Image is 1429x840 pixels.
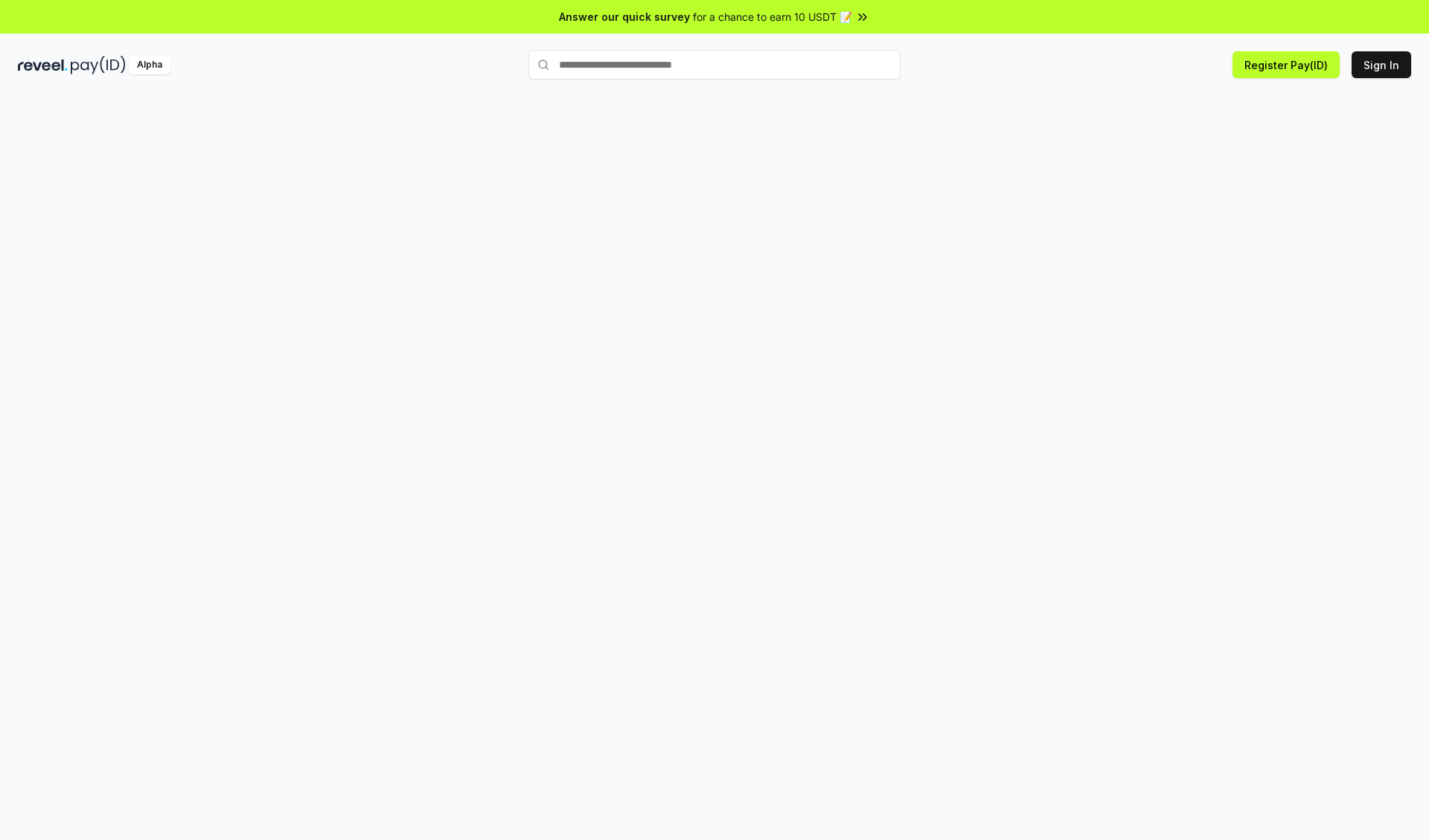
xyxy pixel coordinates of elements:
span: for a chance to earn 10 USDT 📝 [693,9,852,25]
div: Alpha [129,56,170,74]
button: Sign In [1352,51,1411,78]
span: Answer our quick survey [559,9,690,25]
img: pay_id [71,56,126,74]
img: reveel_dark [18,56,68,74]
button: Register Pay(ID) [1233,51,1340,78]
